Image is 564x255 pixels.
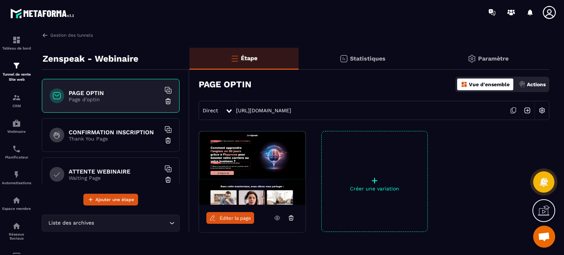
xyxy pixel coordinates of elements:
img: dashboard-orange.40269519.svg [461,81,467,88]
p: Paramètre [478,55,509,62]
img: arrow [42,32,48,39]
a: schedulerschedulerPlanificateur [2,139,31,165]
p: Étape [241,55,257,62]
p: Thank You Page [69,136,160,142]
span: Ajouter une étape [95,196,134,203]
a: formationformationCRM [2,88,31,113]
img: actions.d6e523a2.png [519,81,525,88]
img: formation [12,61,21,70]
p: CRM [2,104,31,108]
h6: CONFIRMATION INSCRIPTION [69,129,160,136]
p: Webinaire [2,130,31,134]
input: Search for option [95,219,167,227]
img: image [199,131,305,205]
p: Planificateur [2,155,31,159]
h6: ATTENTE WEBINAIRE [69,168,160,175]
a: automationsautomationsEspace membre [2,190,31,216]
a: automationsautomationsWebinaire [2,113,31,139]
p: Actions [527,81,546,87]
button: Ajouter une étape [83,194,138,205]
img: social-network [12,222,21,230]
p: Zenspeak - Webinaire [43,51,138,66]
h6: PAGE OPTIN [69,90,160,96]
img: formation [12,36,21,44]
p: Page d'optin [69,96,160,102]
a: formationformationTunnel de vente Site web [2,56,31,88]
img: trash [164,176,172,183]
img: trash [164,137,172,144]
p: Statistiques [350,55,386,62]
p: Automatisations [2,181,31,185]
p: Tableau de bord [2,46,31,50]
p: Vue d'ensemble [469,81,510,87]
span: Liste des archives [47,219,95,227]
img: setting-w.858f3a88.svg [535,103,549,117]
img: automations [12,196,21,205]
p: Espace membre [2,207,31,211]
a: [URL][DOMAIN_NAME] [236,108,291,113]
img: stats.20deebd0.svg [339,54,348,63]
img: bars-o.4a397970.svg [230,54,239,63]
img: trash [164,98,172,105]
img: arrow-next.bcc2205e.svg [520,103,534,117]
a: Éditer la page [206,212,254,224]
img: scheduler [12,145,21,153]
img: logo [10,7,76,20]
img: automations [12,170,21,179]
h3: PAGE OPTIN [199,79,252,90]
a: social-networksocial-networkRéseaux Sociaux [2,216,31,246]
img: setting-gr.5f69749f.svg [467,54,476,63]
p: Tunnel de vente Site web [2,72,31,82]
p: Réseaux Sociaux [2,232,31,240]
div: Ouvrir le chat [533,226,555,248]
p: + [322,175,427,186]
a: formationformationTableau de bord [2,30,31,56]
p: Waiting Page [69,175,160,181]
p: Créer une variation [322,186,427,192]
span: Éditer la page [220,215,251,221]
a: Gestion des tunnels [42,32,93,39]
img: automations [12,119,21,128]
img: formation [12,93,21,102]
a: automationsautomationsAutomatisations [2,165,31,190]
span: Direct [203,108,218,113]
div: Search for option [42,215,180,232]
